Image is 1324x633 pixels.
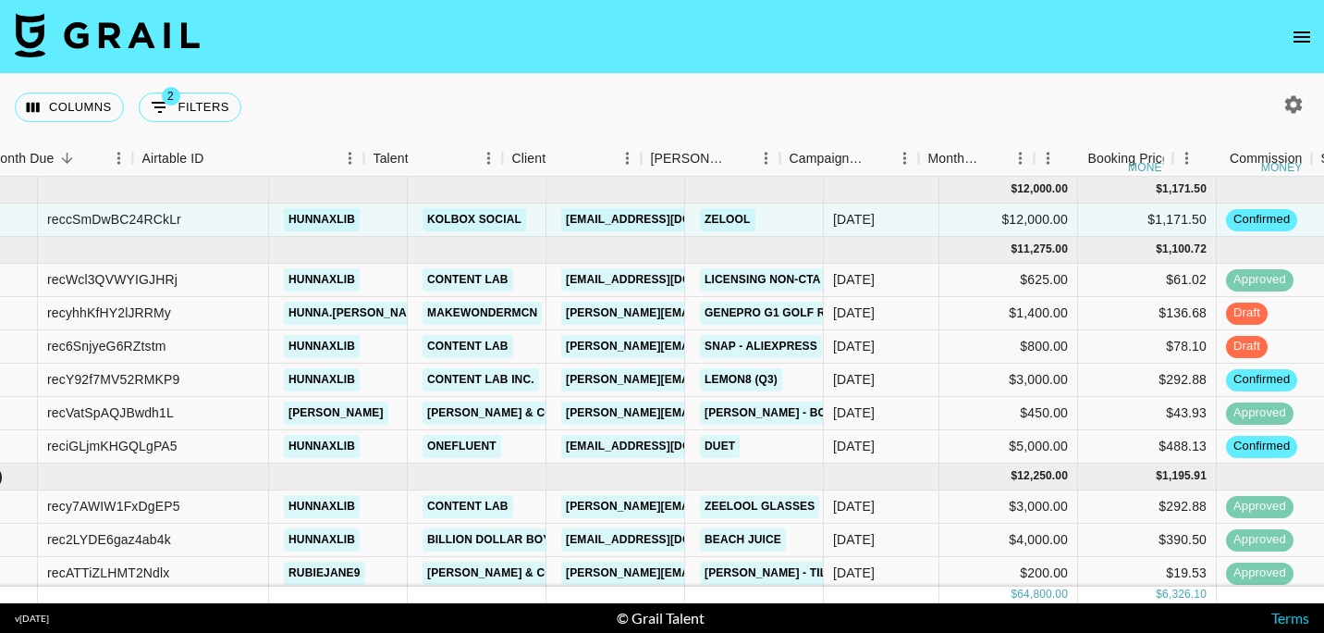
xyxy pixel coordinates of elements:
[1035,144,1062,172] button: Menu
[1062,145,1088,171] button: Sort
[939,330,1078,364] div: $800.00
[561,528,768,552] a: [EMAIL_ADDRESS][DOMAIN_NAME]
[727,145,753,171] button: Sort
[1226,371,1297,389] span: confirmed
[105,144,133,172] button: Menu
[1078,204,1217,237] div: $1,171.50
[1078,524,1217,557] div: $390.50
[939,204,1078,237] div: $12,000.00
[133,141,364,177] div: Airtable ID
[833,530,875,549] div: Jul '25
[1173,144,1201,172] button: Menu
[1226,404,1293,422] span: approved
[47,437,178,455] div: reciGLjmKHGQLgPA5
[1226,565,1293,582] span: approved
[1156,587,1162,602] div: $
[284,435,360,458] a: hunnaxlib
[47,210,181,229] div: reccSmDwBC24RCkLr
[561,435,768,458] a: [EMAIL_ADDRESS][DOMAIN_NAME]
[1162,468,1207,484] div: 1,195.91
[337,144,364,172] button: Menu
[423,368,539,391] a: Content Lab Inc.
[1017,468,1068,484] div: 12,250.00
[284,268,360,292] a: hunnaxlib
[561,562,958,585] a: [PERSON_NAME][EMAIL_ADDRESS][PERSON_NAME][DOMAIN_NAME]
[364,141,503,177] div: Talent
[1162,587,1207,602] div: 6,326.10
[561,268,768,292] a: [EMAIL_ADDRESS][DOMAIN_NAME]
[1156,181,1162,197] div: $
[1162,242,1207,257] div: 1,100.72
[939,364,1078,397] div: $3,000.00
[204,145,230,171] button: Sort
[47,564,169,582] div: recATTiZLHMT2Ndlx
[1226,498,1293,515] span: approved
[1007,144,1035,172] button: Menu
[833,210,875,229] div: Sep '25
[284,302,432,325] a: Hunna.[PERSON_NAME]
[1011,587,1017,602] div: $
[47,497,180,515] div: recy7AWIW1FxDgEP5
[284,528,360,552] a: hunnaxlib
[790,141,865,177] div: Campaign (Type)
[423,495,513,518] a: Content Lab
[284,562,365,585] a: rubiejane9
[700,435,740,458] a: Duet
[512,141,546,177] div: Client
[700,528,786,552] a: Beach Juice
[142,141,204,177] div: Airtable ID
[284,495,360,518] a: hunnaxlib
[1017,587,1068,602] div: 64,800.00
[284,368,360,391] a: hunnaxlib
[833,304,875,322] div: Aug '25
[1078,397,1217,430] div: $43.93
[47,304,171,322] div: recyhhKfHY2lJRRMy
[1226,304,1268,322] span: draft
[1078,330,1217,364] div: $78.10
[374,141,409,177] div: Talent
[833,270,875,289] div: Aug '25
[833,497,875,515] div: Jul '25
[700,368,782,391] a: Lemon8 (Q3)
[833,437,875,455] div: Aug '25
[1078,297,1217,330] div: $136.68
[919,141,1035,177] div: Month Due
[939,264,1078,297] div: $625.00
[284,402,388,425] a: [PERSON_NAME]
[865,145,891,171] button: Sort
[614,144,642,172] button: Menu
[1078,557,1217,590] div: $19.53
[423,562,583,585] a: [PERSON_NAME] & Co LLC
[780,141,919,177] div: Campaign (Type)
[546,145,571,171] button: Sort
[1226,338,1268,355] span: draft
[833,403,875,422] div: Aug '25
[1261,162,1303,173] div: money
[700,208,755,231] a: Zelool
[423,268,513,292] a: Content Lab
[284,208,360,231] a: hunnaxlib
[47,370,179,389] div: recY92f7MV52RMKP9
[939,557,1078,590] div: $200.00
[409,145,435,171] button: Sort
[561,335,863,358] a: [PERSON_NAME][EMAIL_ADDRESS][DOMAIN_NAME]
[47,530,171,549] div: rec2LYDE6gaz4ab4k
[700,335,822,358] a: Snap - AliExpress
[700,402,977,425] a: [PERSON_NAME] - Bottle Rockets (Phase 2)
[423,335,513,358] a: Content Lab
[1017,181,1068,197] div: 12,000.00
[1011,468,1017,484] div: $
[617,609,705,627] div: © Grail Talent
[1230,141,1303,177] div: Commission
[700,495,819,518] a: Zeelool Glasses
[1078,364,1217,397] div: $292.88
[15,613,49,625] div: v [DATE]
[47,270,178,289] div: recWcl3QVWYIGJHRj
[1088,141,1170,177] div: Booking Price
[162,87,180,105] span: 2
[1078,490,1217,524] div: $292.88
[928,141,981,177] div: Month Due
[939,524,1078,557] div: $4,000.00
[700,302,904,325] a: GenePro G1 Golf Rangefinder
[1226,211,1297,229] span: confirmed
